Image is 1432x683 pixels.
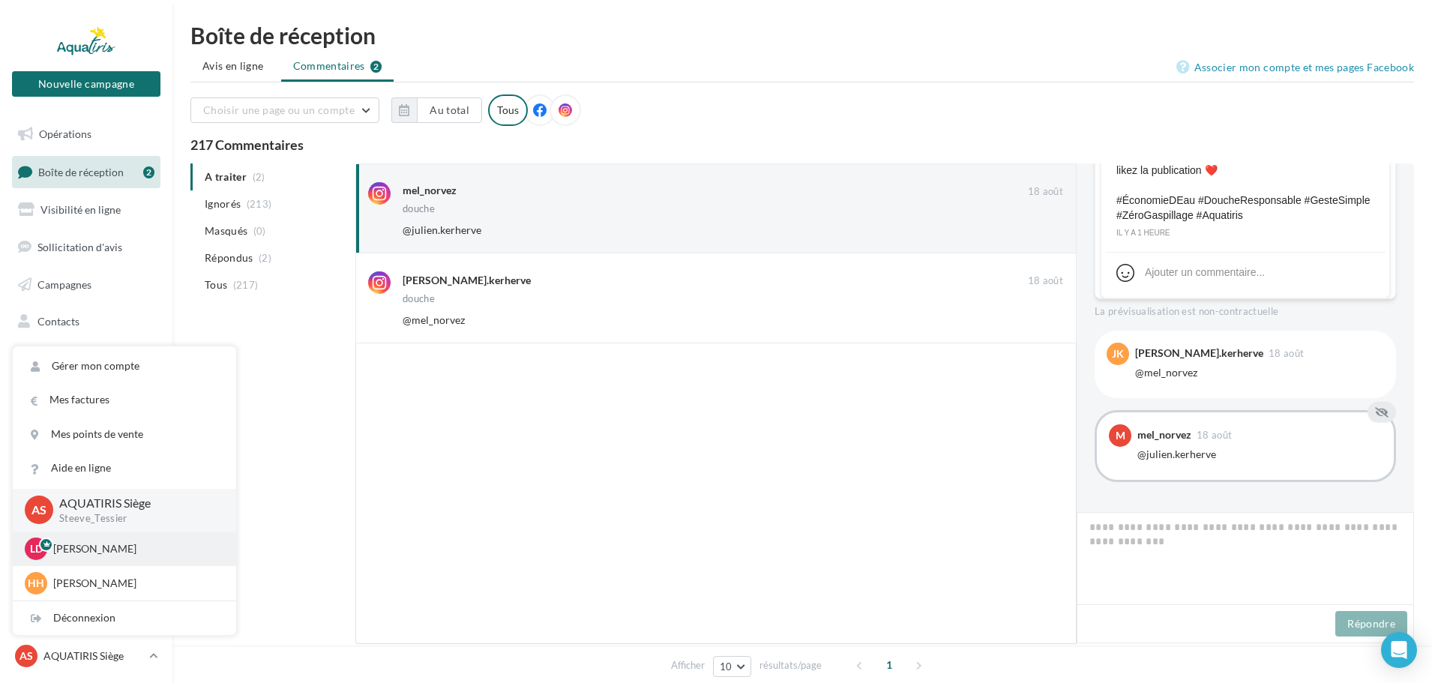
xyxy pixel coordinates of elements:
[1116,226,1374,240] div: il y a 1 heure
[143,166,154,178] div: 2
[19,649,33,664] span: AS
[671,658,705,673] span: Afficher
[417,97,482,123] button: Au total
[37,277,91,290] span: Campagnes
[43,649,143,664] p: AQUATIRIS Siège
[9,343,163,375] a: Médiathèque
[203,103,355,116] span: Choisir une page ou un compte
[13,601,236,635] div: Déconnexion
[877,653,901,677] span: 1
[403,313,465,326] span: @mel_norvez
[1028,274,1063,288] span: 18 août
[37,241,122,253] span: Sollicitation d'avis
[37,315,79,328] span: Contacts
[1176,58,1414,76] a: Associer mon compte et mes pages Facebook
[247,198,272,210] span: (213)
[190,24,1414,46] div: Boîte de réception
[30,541,43,556] span: LD
[9,306,163,337] a: Contacts
[1112,346,1124,361] span: jk
[1197,430,1232,440] span: 18 août
[205,196,241,211] span: Ignorés
[1145,265,1265,280] div: Ajouter un commentaire...
[403,273,531,288] div: [PERSON_NAME].kerherve
[9,118,163,150] a: Opérations
[403,183,457,198] div: mel_norvez
[9,418,163,449] a: Docto'Com
[1135,365,1384,380] div: @mel_norvez
[1269,349,1304,358] span: 18 août
[9,156,163,188] a: Boîte de réception2
[1381,632,1417,668] div: Open Intercom Messenger
[205,250,253,265] span: Répondus
[9,269,163,301] a: Campagnes
[403,294,435,304] div: douche
[403,204,435,214] div: douche
[13,349,236,383] a: Gérer mon compte
[205,277,227,292] span: Tous
[40,203,121,216] span: Visibilité en ligne
[391,97,482,123] button: Au total
[1116,428,1125,443] span: m
[1095,299,1396,319] div: La prévisualisation est non-contractuelle
[28,576,44,591] span: HH
[13,418,236,451] a: Mes points de vente
[13,383,236,417] a: Mes factures
[759,658,822,673] span: résultats/page
[190,97,379,123] button: Choisir une page ou un compte
[713,656,751,677] button: 10
[9,232,163,263] a: Sollicitation d'avis
[1137,447,1382,462] div: @julien.kerherve
[12,71,160,97] button: Nouvelle campagne
[12,642,160,670] a: AS AQUATIRIS Siège
[403,223,481,236] span: @julien.kerherve
[253,225,266,237] span: (0)
[1137,430,1191,440] div: mel_norvez
[1135,348,1263,358] div: [PERSON_NAME].kerherve
[53,576,218,591] p: [PERSON_NAME]
[39,127,91,140] span: Opérations
[59,512,212,526] p: Steeve_Tessier
[9,194,163,226] a: Visibilité en ligne
[38,165,124,178] span: Boîte de réception
[190,138,1414,151] div: 217 Commentaires
[1116,264,1134,282] svg: Emoji
[53,541,218,556] p: [PERSON_NAME]
[9,381,163,412] a: Calendrier
[31,502,46,519] span: AS
[205,223,247,238] span: Masqués
[1335,611,1407,637] button: Répondre
[488,94,528,126] div: Tous
[720,661,732,673] span: 10
[233,279,259,291] span: (217)
[259,252,271,264] span: (2)
[59,495,212,512] p: AQUATIRIS Siège
[202,58,264,73] span: Avis en ligne
[1028,185,1063,199] span: 18 août
[13,451,236,485] a: Aide en ligne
